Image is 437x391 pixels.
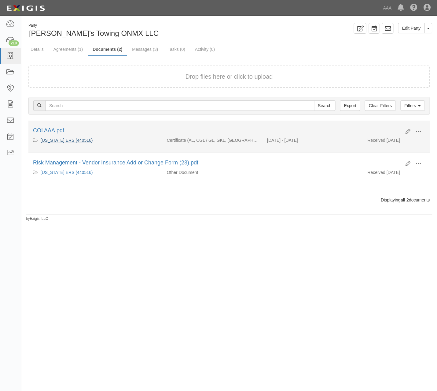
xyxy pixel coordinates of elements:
div: [DATE] [363,137,430,146]
span: [PERSON_NAME]'s Towing ONMX LLC [29,29,159,37]
div: [DATE] [363,169,430,179]
input: Search [314,100,336,111]
img: logo-5460c22ac91f19d4615b14bd174203de0afe785f0fc80cf4dbbc73dc1793850b.png [5,3,47,14]
i: Help Center - Complianz [410,4,418,12]
div: New Mexico ERS (440516) [33,169,158,175]
a: COI AAA.pdf [33,127,64,133]
div: Other Document [162,169,263,175]
b: all 2 [401,197,409,202]
a: Risk Management - Vendor Insurance Add or Change Form (23).pdf [33,160,198,166]
a: Clear Filters [365,100,396,111]
div: Chico's Towing ONMX LLC [26,23,225,39]
div: Party [28,23,159,28]
a: Agreements (1) [49,43,87,55]
div: Risk Management - Vendor Insurance Add or Change Form (23).pdf [33,159,401,167]
a: Activity (0) [190,43,219,55]
a: Exigis, LLC [30,216,48,221]
div: Auto Liability Commercial General Liability / Garage Liability Garage Keepers Liability On-Hook [162,137,263,143]
a: Documents (2) [88,43,127,56]
button: Drop files here or click to upload [185,72,273,81]
div: New Mexico ERS (440516) [33,137,158,143]
a: [US_STATE] ERS (440516) [41,138,93,143]
div: 210 [9,40,19,46]
input: Search [45,100,314,111]
p: Received: [368,169,387,175]
a: Filters [401,100,425,111]
small: by [26,216,48,221]
p: Received: [368,137,387,143]
a: Edit Party [398,23,425,33]
div: Displaying documents [24,197,435,203]
div: Effective 10/09/2024 - Expiration 10/09/2025 [263,137,363,143]
a: AAA [380,2,395,14]
a: [US_STATE] ERS (440516) [41,170,93,175]
a: Export [340,100,360,111]
a: Tasks (0) [163,43,190,55]
a: Details [26,43,48,55]
div: COI AAA.pdf [33,127,401,135]
a: Messages (3) [128,43,163,55]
